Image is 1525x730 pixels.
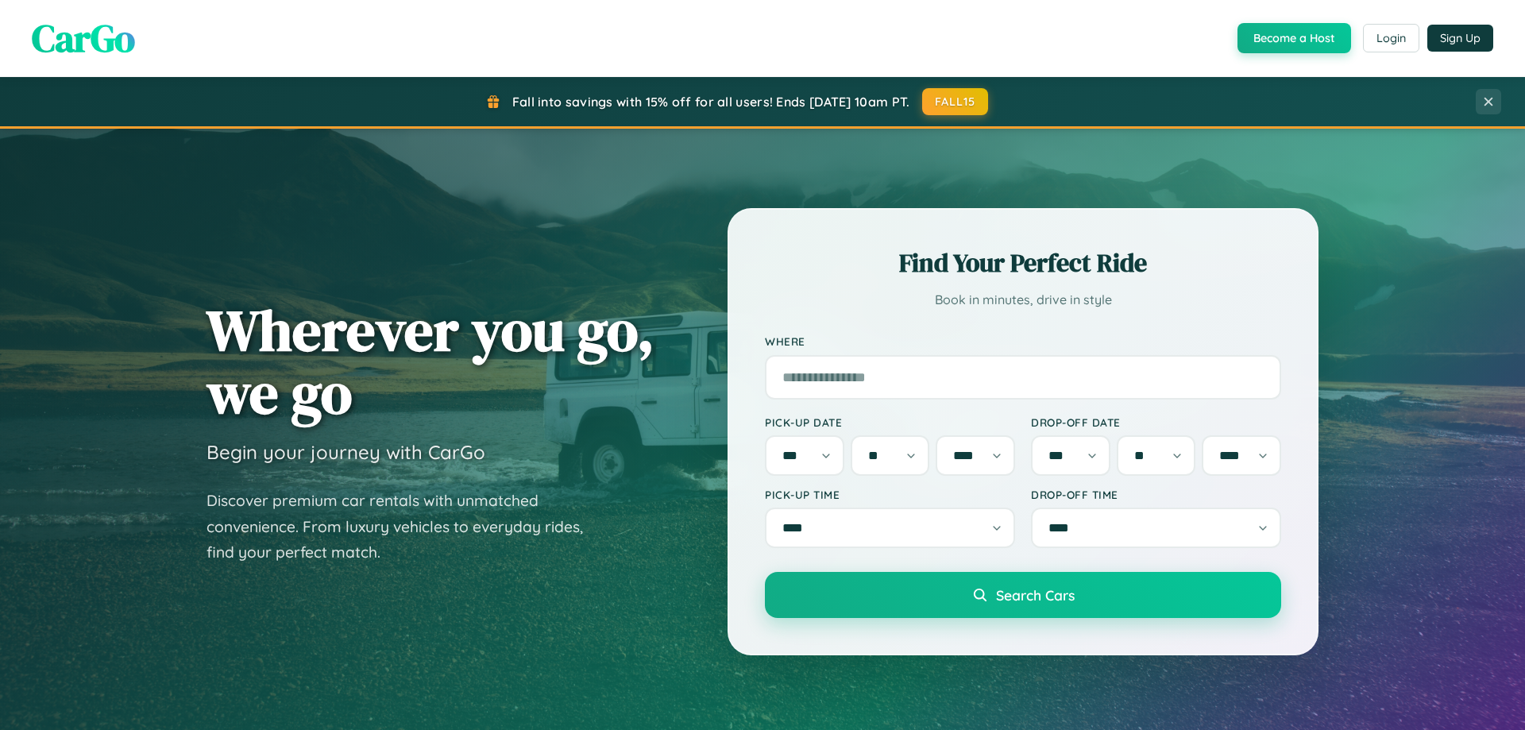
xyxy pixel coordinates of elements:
label: Pick-up Date [765,415,1015,429]
label: Drop-off Time [1031,488,1281,501]
span: Search Cars [996,586,1075,604]
p: Discover premium car rentals with unmatched convenience. From luxury vehicles to everyday rides, ... [207,488,604,566]
button: Sign Up [1427,25,1493,52]
h1: Wherever you go, we go [207,299,654,424]
label: Where [765,335,1281,349]
h2: Find Your Perfect Ride [765,245,1281,280]
span: Fall into savings with 15% off for all users! Ends [DATE] 10am PT. [512,94,910,110]
span: CarGo [32,12,135,64]
label: Drop-off Date [1031,415,1281,429]
button: Search Cars [765,572,1281,618]
label: Pick-up Time [765,488,1015,501]
button: FALL15 [922,88,989,115]
p: Book in minutes, drive in style [765,288,1281,311]
h3: Begin your journey with CarGo [207,440,485,464]
button: Become a Host [1237,23,1351,53]
button: Login [1363,24,1419,52]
